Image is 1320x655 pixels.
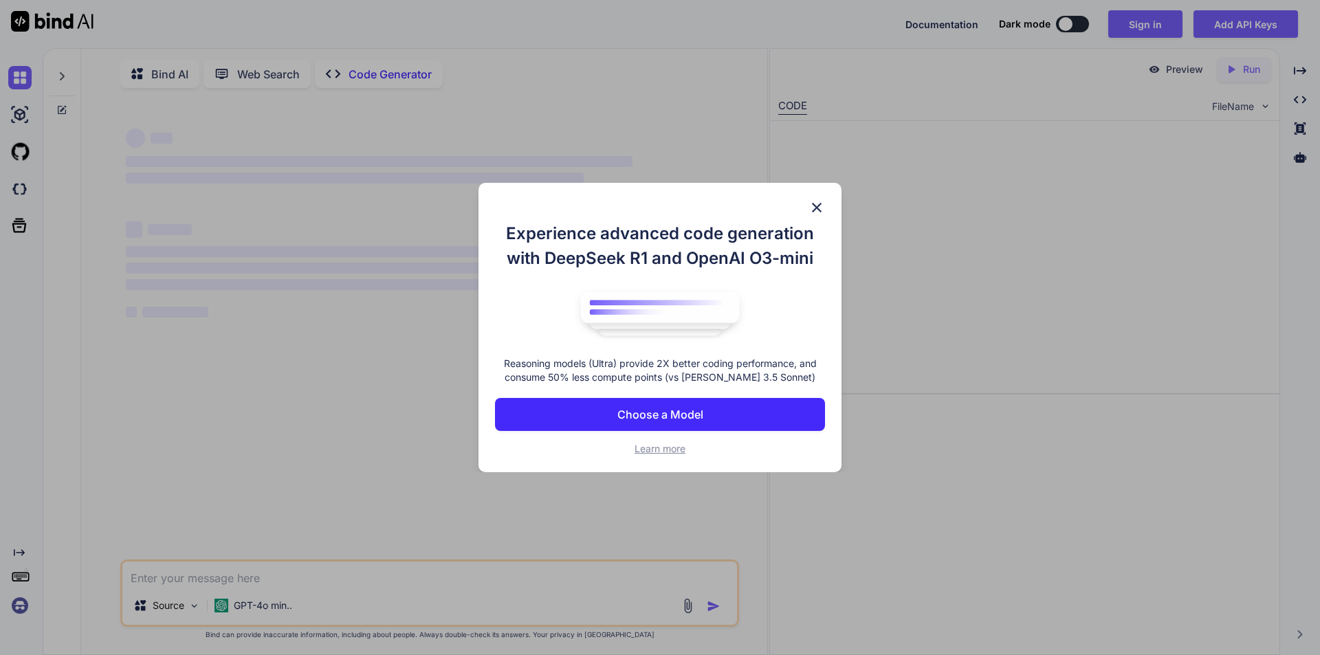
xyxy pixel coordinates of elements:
img: close [808,199,825,216]
p: Choose a Model [617,406,703,423]
h1: Experience advanced code generation with DeepSeek R1 and OpenAI O3-mini [495,221,825,271]
span: Learn more [635,443,685,454]
img: bind logo [571,285,749,344]
p: Reasoning models (Ultra) provide 2X better coding performance, and consume 50% less compute point... [495,357,825,384]
button: Choose a Model [495,398,825,431]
